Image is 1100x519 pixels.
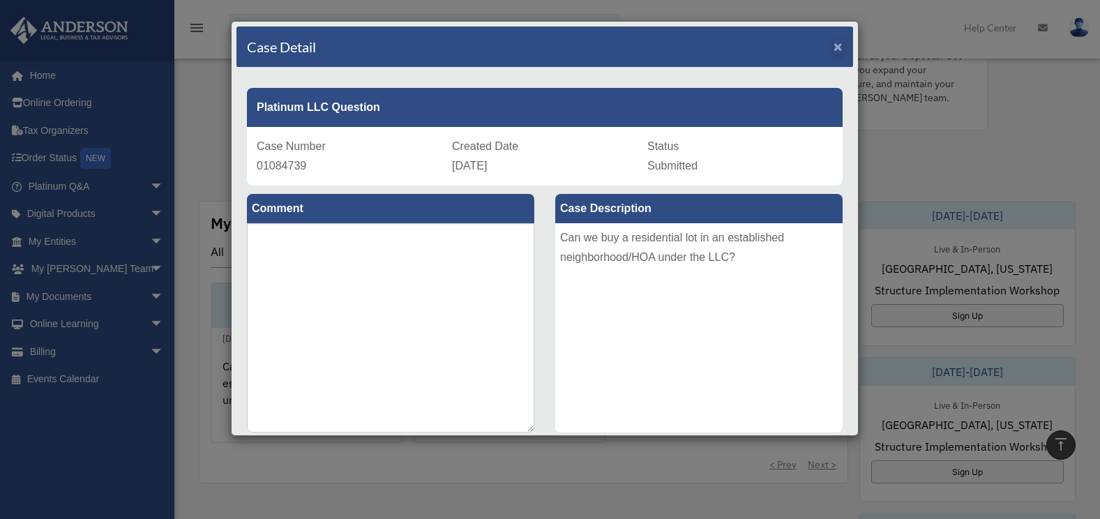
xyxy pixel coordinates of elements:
[257,140,326,152] span: Case Number
[834,38,843,54] span: ×
[247,88,843,127] div: Platinum LLC Question
[257,160,306,172] span: 01084739
[555,194,843,223] label: Case Description
[647,160,698,172] span: Submitted
[247,194,534,223] label: Comment
[247,37,316,57] h4: Case Detail
[452,160,487,172] span: [DATE]
[555,223,843,433] div: Can we buy a residential lot in an established neighborhood/HOA under the LLC?
[834,39,843,54] button: Close
[452,140,518,152] span: Created Date
[647,140,679,152] span: Status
